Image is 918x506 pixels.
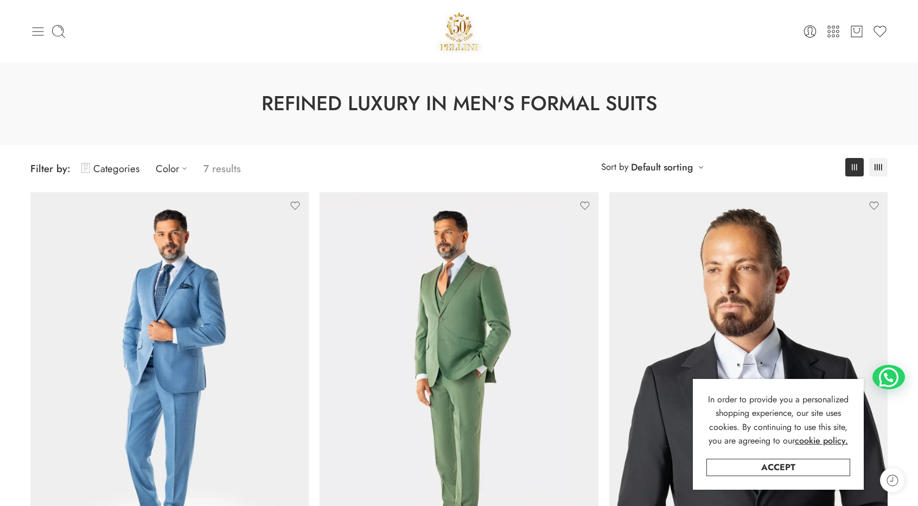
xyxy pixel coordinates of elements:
p: 7 results [203,156,241,181]
h1: Refined Luxury in Men's Formal Suits [27,90,891,118]
span: In order to provide you a personalized shopping experience, our site uses cookies. By continuing ... [708,393,849,447]
a: Pellini - [436,8,482,54]
a: Default sorting [631,160,693,175]
a: Wishlist [872,24,888,39]
img: Pellini [436,8,482,54]
span: Filter by: [30,161,71,176]
a: Accept [706,459,850,476]
a: Login / Register [802,24,818,39]
a: Categories [81,156,139,181]
a: Cart [849,24,864,39]
a: cookie policy. [795,434,848,448]
span: Sort by [601,158,628,176]
a: Color [156,156,193,181]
